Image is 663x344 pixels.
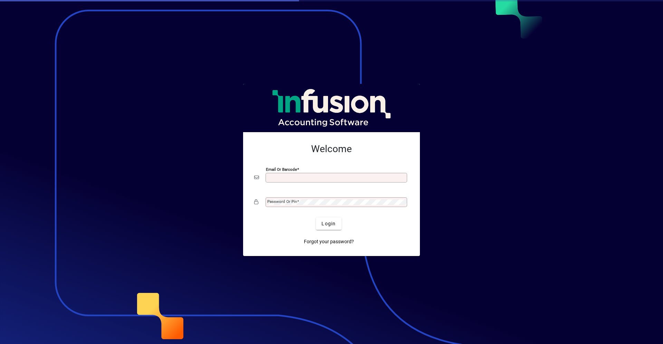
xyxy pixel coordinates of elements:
[321,220,336,227] span: Login
[254,143,409,155] h2: Welcome
[267,199,297,204] mat-label: Password or Pin
[316,217,341,230] button: Login
[266,167,297,172] mat-label: Email or Barcode
[301,235,357,248] a: Forgot your password?
[304,238,354,245] span: Forgot your password?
